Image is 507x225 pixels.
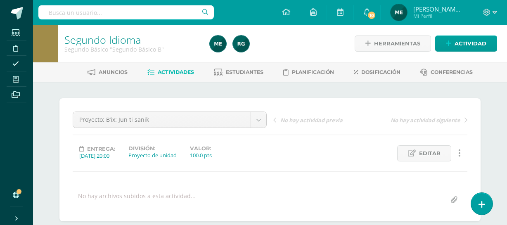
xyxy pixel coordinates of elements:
[374,36,420,51] span: Herramientas
[419,146,441,161] span: Editar
[158,69,194,75] span: Actividades
[233,36,249,52] img: e044b199acd34bf570a575bac584e1d1.png
[210,36,226,52] img: ced03373c30ac9eb276b8f9c21c0bd80.png
[391,4,407,21] img: ced03373c30ac9eb276b8f9c21c0bd80.png
[79,152,115,159] div: [DATE] 20:00
[455,36,486,51] span: Actividad
[420,66,473,79] a: Conferencias
[413,12,463,19] span: Mi Perfil
[64,33,141,47] a: Segundo Idioma
[280,116,343,124] span: No hay actividad previa
[64,45,200,53] div: Segundo Básico 'Segundo Básico B'
[38,5,214,19] input: Busca un usuario...
[283,66,334,79] a: Planificación
[361,69,400,75] span: Dosificación
[190,152,212,159] div: 100.0 pts
[99,69,128,75] span: Anuncios
[355,36,431,52] a: Herramientas
[128,145,177,152] label: División:
[391,116,460,124] span: No hay actividad siguiente
[435,36,497,52] a: Actividad
[147,66,194,79] a: Actividades
[128,152,177,159] div: Proyecto de unidad
[64,34,200,45] h1: Segundo Idioma
[367,11,376,20] span: 10
[226,69,263,75] span: Estudiantes
[87,146,115,152] span: Entrega:
[88,66,128,79] a: Anuncios
[73,112,266,128] a: Proyecto: B’ix: Jun ti sanik
[214,66,263,79] a: Estudiantes
[354,66,400,79] a: Dosificación
[292,69,334,75] span: Planificación
[413,5,463,13] span: [PERSON_NAME] de los Angeles
[190,145,212,152] label: Valor:
[79,112,244,128] span: Proyecto: B’ix: Jun ti sanik
[431,69,473,75] span: Conferencias
[78,192,196,208] div: No hay archivos subidos a esta actividad...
